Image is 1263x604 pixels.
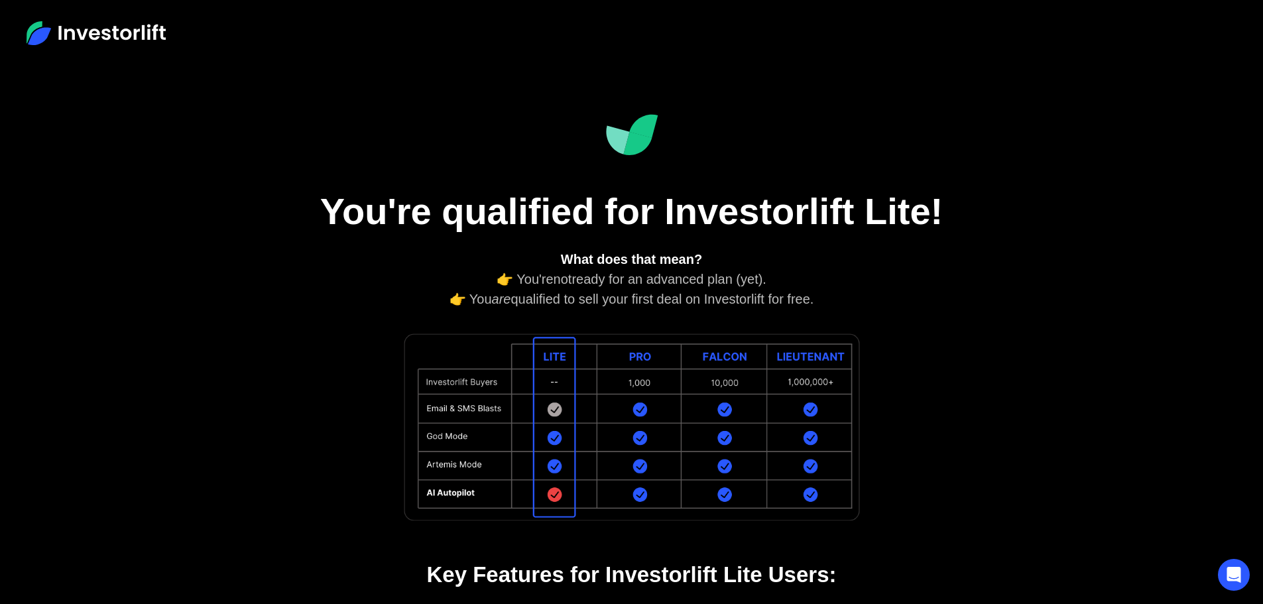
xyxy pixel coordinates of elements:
h1: You're qualified for Investorlift Lite! [300,189,963,233]
strong: What does that mean? [561,252,702,267]
div: 👉 You're ready for an advanced plan (yet). 👉 You qualified to sell your first deal on Investorlif... [347,249,917,309]
img: Investorlift Dashboard [605,114,658,156]
em: not [554,272,572,286]
strong: Key Features for Investorlift Lite Users: [426,562,836,587]
em: are [492,292,511,306]
div: Open Intercom Messenger [1218,559,1250,591]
